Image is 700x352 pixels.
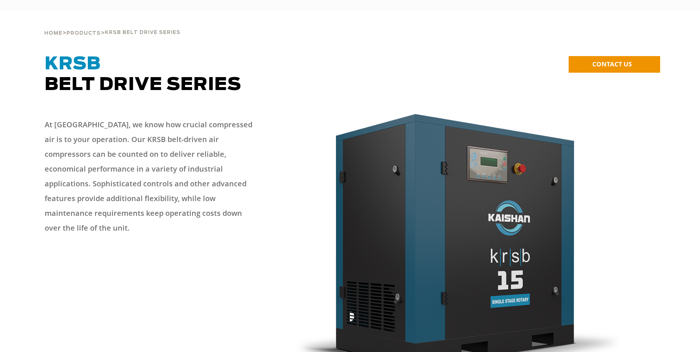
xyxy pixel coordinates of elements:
a: Products [66,30,101,36]
span: CONTACT US [592,60,632,68]
p: At [GEOGRAPHIC_DATA], we know how crucial compressed air is to your operation. Our KRSB belt-driv... [45,117,259,235]
span: Products [66,31,101,36]
a: CONTACT US [569,56,660,73]
a: Home [44,30,62,36]
div: > > [44,11,180,39]
span: Belt Drive Series [45,55,241,94]
span: krsb belt drive series [105,30,180,35]
span: KRSB [45,55,101,73]
span: Home [44,31,62,36]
